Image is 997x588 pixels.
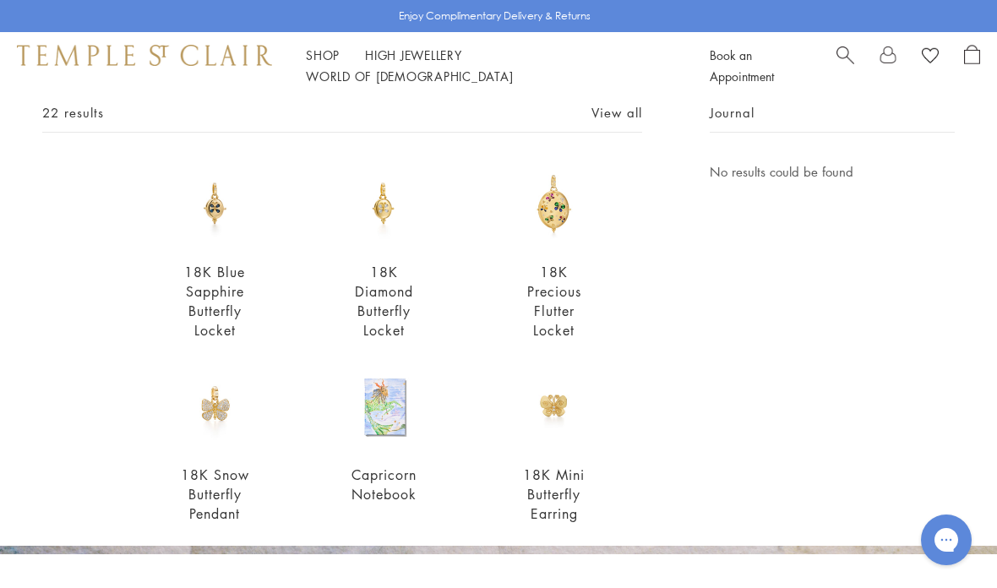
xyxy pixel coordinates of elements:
[511,364,597,449] img: E18102-MINIBFLY
[710,46,774,84] a: Book an Appointment
[306,46,340,63] a: ShopShop
[355,263,413,340] a: 18K Diamond Butterfly Locket
[591,103,642,122] a: View all
[172,364,258,449] img: 18K Snow Butterfly Pendant
[710,161,955,182] p: No results could be found
[184,263,245,340] a: 18K Blue Sapphire Butterfly Locket
[342,161,428,247] img: 18K Diamond Butterfly Locket
[964,45,980,87] a: Open Shopping Bag
[922,45,939,70] a: View Wishlist
[527,263,581,340] a: 18K Precious Flutter Locket
[17,45,272,65] img: Temple St. Clair
[365,46,462,63] a: High JewelleryHigh Jewellery
[172,161,258,247] img: 18K Blue Sapphire Butterfly Locket
[710,102,755,123] span: Journal
[306,68,513,84] a: World of [DEMOGRAPHIC_DATA]World of [DEMOGRAPHIC_DATA]
[351,465,417,504] a: Capricorn Notebook
[42,102,104,123] span: 22 results
[836,45,854,87] a: Search
[181,465,249,523] a: 18K Snow Butterfly Pendant
[306,45,672,87] nav: Main navigation
[511,161,597,247] img: 18K Precious Flutter Locket
[342,364,428,449] img: Capricorn Notebook
[913,509,980,571] iframe: Gorgias live chat messenger
[523,465,585,523] a: 18K Mini Butterfly Earring
[399,8,591,24] p: Enjoy Complimentary Delivery & Returns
